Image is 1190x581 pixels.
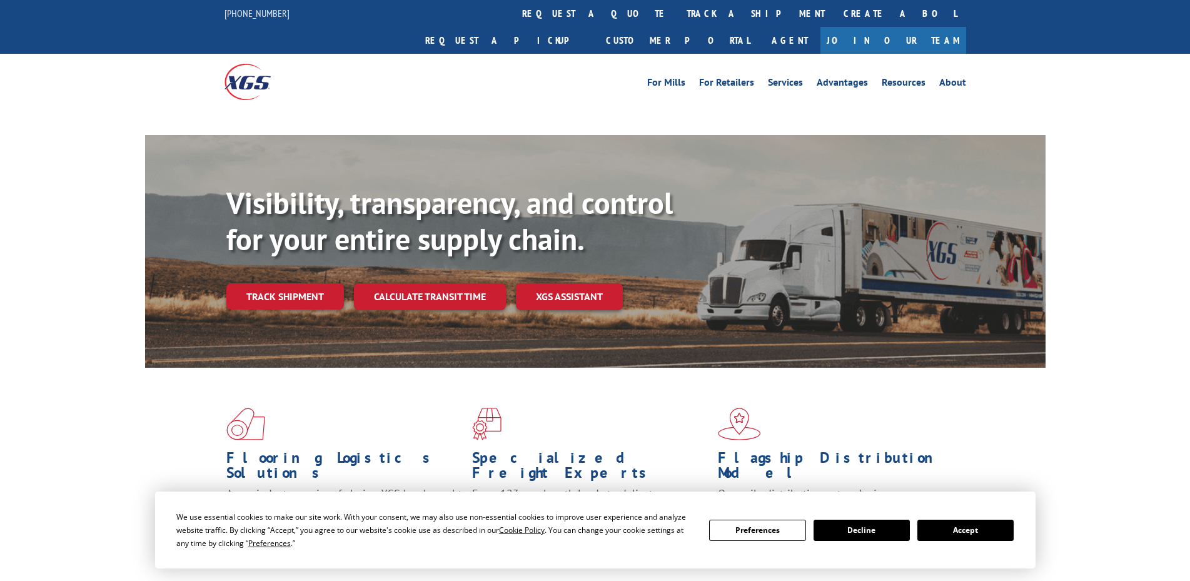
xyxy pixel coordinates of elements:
[226,450,463,487] h1: Flooring Logistics Solutions
[759,27,820,54] a: Agent
[155,492,1036,568] div: Cookie Consent Prompt
[939,78,966,91] a: About
[699,78,754,91] a: For Retailers
[718,450,954,487] h1: Flagship Distribution Model
[472,487,708,542] p: From 123 overlength loads to delicate cargo, our experienced staff knows the best way to move you...
[226,487,462,531] span: As an industry carrier of choice, XGS has brought innovation and dedication to flooring logistics...
[472,450,708,487] h1: Specialized Freight Experts
[226,183,673,258] b: Visibility, transparency, and control for your entire supply chain.
[597,27,759,54] a: Customer Portal
[248,538,291,548] span: Preferences
[647,78,685,91] a: For Mills
[718,408,761,440] img: xgs-icon-flagship-distribution-model-red
[709,520,805,541] button: Preferences
[718,487,948,516] span: Our agile distribution network gives you nationwide inventory management on demand.
[416,27,597,54] a: Request a pickup
[499,525,545,535] span: Cookie Policy
[817,78,868,91] a: Advantages
[226,408,265,440] img: xgs-icon-total-supply-chain-intelligence-red
[820,27,966,54] a: Join Our Team
[882,78,925,91] a: Resources
[472,408,502,440] img: xgs-icon-focused-on-flooring-red
[917,520,1014,541] button: Accept
[176,510,694,550] div: We use essential cookies to make our site work. With your consent, we may also use non-essential ...
[516,283,623,310] a: XGS ASSISTANT
[814,520,910,541] button: Decline
[224,7,290,19] a: [PHONE_NUMBER]
[226,283,344,310] a: Track shipment
[354,283,506,310] a: Calculate transit time
[768,78,803,91] a: Services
